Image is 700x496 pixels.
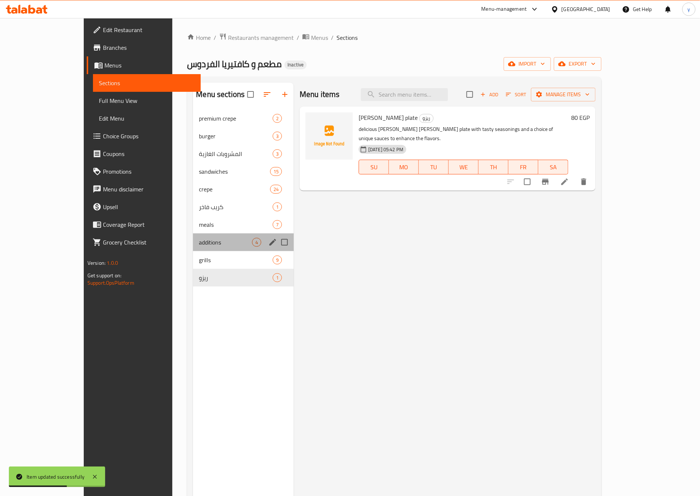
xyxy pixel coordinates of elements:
[482,5,527,14] div: Menu-management
[365,146,406,153] span: [DATE] 05:42 PM
[103,132,195,141] span: Choice Groups
[297,33,299,42] li: /
[273,274,282,281] span: 1
[228,33,294,42] span: Restaurants management
[389,160,419,174] button: MO
[193,180,294,198] div: crepe24
[273,273,282,282] div: items
[504,57,551,71] button: import
[359,160,389,174] button: SU
[199,132,273,141] div: burger
[199,114,273,123] span: premium crepe
[273,133,282,140] span: 3
[199,185,270,194] span: crepe
[419,160,449,174] button: TU
[103,238,195,247] span: Grocery Checklist
[273,256,282,264] div: items
[311,33,328,42] span: Menus
[87,278,134,288] a: Support.OpsPlatform
[93,74,201,92] a: Sections
[199,238,252,247] div: additions
[193,127,294,145] div: burger3
[479,90,499,99] span: Add
[273,257,282,264] span: 9
[196,89,245,100] h2: Menu sections
[193,269,294,287] div: ريزو1
[462,87,477,102] span: Select section
[687,5,690,13] span: y
[103,43,195,52] span: Branches
[193,233,294,251] div: additions4edit
[273,150,282,157] span: 3
[479,160,508,174] button: TH
[193,251,294,269] div: grills9
[252,238,261,247] div: items
[187,33,601,42] nav: breadcrumb
[87,180,201,198] a: Menu disclaimer
[302,33,328,42] a: Menus
[419,114,434,123] div: ريزو
[193,198,294,216] div: كريب فاخر1
[273,204,282,211] span: 1
[477,89,501,100] span: Add item
[285,62,307,68] span: Inactive
[99,114,195,123] span: Edit Menu
[243,87,258,102] span: Select all sections
[537,90,590,99] span: Manage items
[87,233,201,251] a: Grocery Checklist
[420,114,433,122] span: ريزو
[199,167,270,176] span: sandwiches
[199,256,273,264] span: grills
[193,145,294,163] div: المشروبات الغازية3
[27,473,85,481] div: Item updated successfully
[449,160,479,174] button: WE
[520,174,535,190] span: Select to update
[575,173,593,191] button: delete
[258,86,276,103] span: Sort sections
[361,88,448,101] input: search
[560,59,596,69] span: export
[103,25,195,34] span: Edit Restaurant
[87,21,201,39] a: Edit Restaurant
[477,89,501,100] button: Add
[501,89,531,100] span: Sort items
[87,127,201,145] a: Choice Groups
[359,112,418,123] span: [PERSON_NAME] plate
[107,258,118,268] span: 1.0.0
[187,56,282,72] span: مطعم و كافتيريا الفردوس
[508,160,538,174] button: FR
[273,221,282,228] span: 7
[270,168,282,175] span: 15
[87,56,201,74] a: Menus
[193,216,294,233] div: meals7
[273,132,282,141] div: items
[510,59,545,69] span: import
[554,57,601,71] button: export
[199,202,273,211] span: كريب فاخر
[87,258,106,268] span: Version:
[276,86,294,103] button: Add section
[99,79,195,87] span: Sections
[87,216,201,233] a: Coverage Report
[506,90,526,99] span: Sort
[452,162,476,173] span: WE
[199,149,273,158] span: المشروبات الغازية
[273,202,282,211] div: items
[504,89,528,100] button: Sort
[273,115,282,122] span: 2
[214,33,216,42] li: /
[93,110,201,127] a: Edit Menu
[270,185,282,194] div: items
[331,33,334,42] li: /
[87,163,201,180] a: Promotions
[193,107,294,289] nav: Menu sections
[359,125,568,143] p: delicious [PERSON_NAME] [PERSON_NAME] plate with tasty seasonings and a choice of unique sauces t...
[87,198,201,216] a: Upsell
[103,185,195,194] span: Menu disclaimer
[252,239,261,246] span: 4
[273,149,282,158] div: items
